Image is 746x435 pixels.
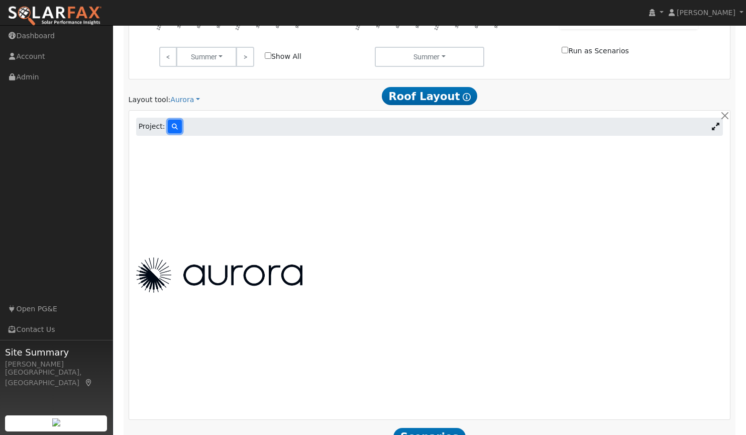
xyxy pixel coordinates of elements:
span: Layout tool: [129,96,171,104]
div: [GEOGRAPHIC_DATA], [GEOGRAPHIC_DATA] [5,367,108,388]
input: Run as Scenarios [562,47,568,53]
a: > [236,47,254,67]
text: 9PM [294,19,302,29]
text: 3AM [375,19,383,29]
img: retrieve [52,418,60,426]
a: < [159,47,177,67]
span: Roof Layout [382,87,478,105]
text: 9AM [414,19,422,29]
span: Site Summary [5,345,108,359]
button: Summer [176,47,237,67]
text: 6PM [275,19,283,29]
a: Shrink Aurora window [708,119,723,134]
a: Aurora [170,95,200,105]
img: SolarFax [8,6,102,27]
span: [PERSON_NAME] [677,9,735,17]
img: Aurora Logo [136,257,302,293]
text: 6AM [395,19,403,29]
label: Show All [265,51,301,62]
text: 6PM [474,19,482,29]
div: [PERSON_NAME] [5,359,108,370]
text: 6AM [195,19,203,29]
a: Map [84,379,93,387]
i: Show Help [463,93,471,101]
text: 3PM [454,19,462,29]
button: Summer [375,47,485,67]
label: Run as Scenarios [562,46,628,56]
span: Project: [139,121,165,132]
text: 9AM [216,19,224,29]
text: 3PM [255,19,263,29]
text: 9PM [494,19,502,29]
text: 3AM [176,19,184,29]
input: Show All [265,52,271,59]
